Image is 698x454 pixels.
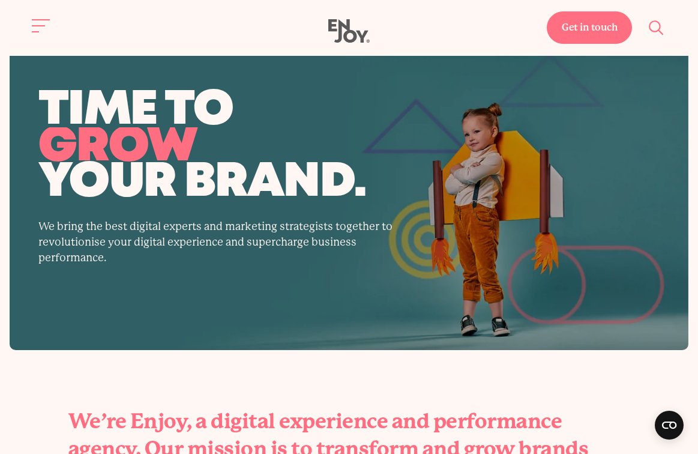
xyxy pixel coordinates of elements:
div: a [196,408,207,435]
div: performance [433,408,562,435]
button: Site search [644,15,669,40]
span: time to [38,94,660,127]
div: experience [279,408,388,435]
a: Get in touch [547,11,632,44]
div: and [392,408,430,435]
div: digital [211,408,275,435]
div: We’re [68,408,127,435]
div: Enjoy, [130,408,192,435]
span: your brand. [38,166,660,199]
button: Site navigation [29,13,54,38]
p: We bring the best digital experts and marketing strategists together to revolutionise your digita... [38,219,399,265]
button: Open CMP widget [655,411,684,440]
span: grow [38,127,197,167]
